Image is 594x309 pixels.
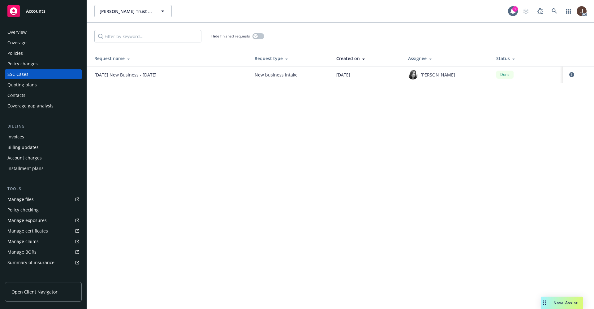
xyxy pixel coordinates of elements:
a: Coverage [5,38,82,48]
a: Search [548,5,561,17]
div: Manage claims [7,237,39,246]
a: Contacts [5,90,82,100]
a: Accounts [5,2,82,20]
a: Account charges [5,153,82,163]
div: Contacts [7,90,25,100]
input: Filter by keyword... [94,30,201,42]
a: Manage BORs [5,247,82,257]
a: Invoices [5,132,82,142]
img: photo [408,70,418,80]
button: [PERSON_NAME] Trust dated [DATE] & [PERSON_NAME] [94,5,172,17]
a: Coverage gap analysis [5,101,82,111]
div: 01/18/2023 New Business - January 2023 [94,72,187,78]
span: Open Client Navigator [11,289,58,295]
div: 1 [512,6,518,12]
div: Assignee [408,55,486,62]
a: Manage files [5,194,82,204]
div: Request name [94,55,245,62]
div: Status [496,55,558,62]
button: Nova Assist [541,297,583,309]
div: Billing [5,123,82,129]
a: Overview [5,27,82,37]
a: SSC Cases [5,69,82,79]
img: photo [577,6,587,16]
span: [PERSON_NAME] [420,72,455,78]
a: Start snowing [520,5,532,17]
span: Accounts [26,9,45,14]
span: [PERSON_NAME] Trust dated [DATE] & [PERSON_NAME] [100,8,153,15]
div: Summary of insurance [7,258,54,268]
div: Created on [336,55,398,62]
div: Invoices [7,132,24,142]
div: Coverage gap analysis [7,101,54,111]
a: Switch app [562,5,575,17]
span: Hide finished requests [211,33,250,39]
div: Billing updates [7,142,39,152]
div: Coverage [7,38,27,48]
div: Manage certificates [7,226,48,236]
div: Policy changes [7,59,38,69]
a: Policies [5,48,82,58]
div: Tools [5,186,82,192]
div: Manage exposures [7,215,47,225]
div: Manage files [7,194,34,204]
div: SSC Cases [7,69,28,79]
span: Done [499,72,511,77]
a: Report a Bug [534,5,546,17]
a: Policy checking [5,205,82,215]
a: Manage exposures [5,215,82,225]
div: Account charges [7,153,42,163]
div: Quoting plans [7,80,37,90]
span: Nova Assist [553,300,578,305]
div: Drag to move [541,297,549,309]
div: Policy checking [7,205,39,215]
div: Overview [7,27,27,37]
a: Policy changes [5,59,82,69]
a: Summary of insurance [5,258,82,268]
div: Manage BORs [7,247,37,257]
a: circleInformation [568,71,575,78]
div: Policies [7,48,23,58]
span: New business intake [255,72,326,78]
a: Installment plans [5,163,82,173]
div: Request type [255,55,326,62]
a: Manage certificates [5,226,82,236]
a: Quoting plans [5,80,82,90]
div: Installment plans [7,163,44,173]
a: Billing updates [5,142,82,152]
span: [DATE] [336,72,350,78]
a: Manage claims [5,237,82,246]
